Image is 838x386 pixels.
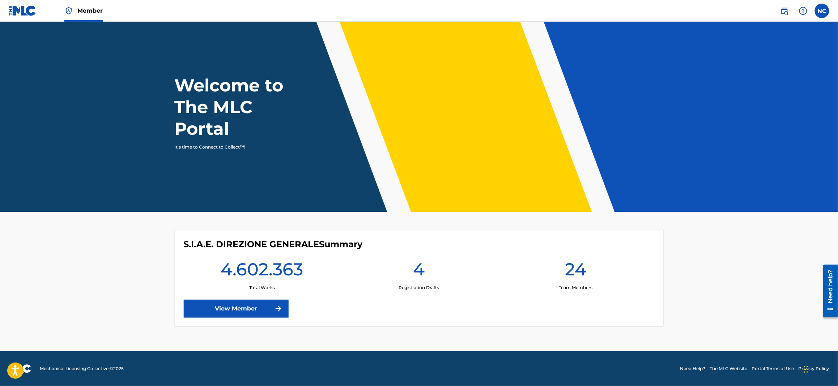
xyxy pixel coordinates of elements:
div: Widget chat [802,351,838,386]
h1: 24 [565,258,587,284]
img: help [799,7,808,15]
h4: S.I.A.E. DIREZIONE GENERALE [184,239,363,250]
div: User Menu [815,4,829,18]
a: View Member [184,300,289,318]
h1: 4 [413,258,425,284]
p: Team Members [559,284,593,291]
h1: Welcome to The MLC Portal [175,74,310,140]
div: Help [796,4,811,18]
img: search [780,7,789,15]
a: The MLC Website [710,365,748,372]
a: Need Help? [680,365,706,372]
img: f7272a7cc735f4ea7f67.svg [274,304,283,313]
h1: 4.602.363 [221,258,303,284]
p: Registration Drafts [399,284,439,291]
a: Public Search [777,4,792,18]
p: It's time to Connect to Collect™! [175,144,300,150]
span: Member [77,7,103,15]
iframe: Chat Widget [802,351,838,386]
a: Privacy Policy [799,365,829,372]
img: MLC Logo [9,5,37,16]
iframe: Resource Center [818,262,838,320]
span: Mechanical Licensing Collective © 2025 [40,365,124,372]
a: Portal Terms of Use [752,365,794,372]
img: Top Rightsholder [64,7,73,15]
p: Total Works [249,284,275,291]
img: logo [9,364,31,373]
div: Trascina [804,359,808,380]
